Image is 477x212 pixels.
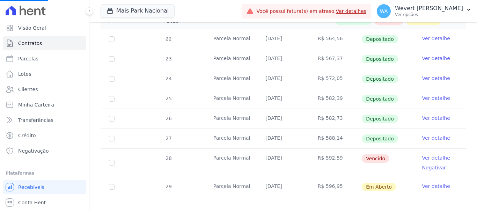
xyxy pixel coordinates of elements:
span: Depositado [362,35,398,43]
span: 23 [165,56,172,61]
td: [DATE] [257,177,309,197]
p: Wevert [PERSON_NAME] [395,5,463,12]
a: Ver detalhes [336,8,367,14]
span: Depositado [362,134,398,143]
a: Recebíveis [3,180,86,194]
a: Ver detalhe [422,75,450,82]
span: Contratos [18,40,42,47]
span: 27 [165,136,172,141]
span: Negativação [18,147,49,154]
td: [DATE] [257,49,309,69]
a: Conta Hent [3,196,86,210]
td: R$ 596,95 [309,177,361,197]
td: Parcela Normal [205,29,257,49]
span: Transferências [18,117,53,124]
input: Só é possível selecionar pagamentos em aberto [109,76,115,82]
td: R$ 564,56 [309,29,361,49]
td: [DATE] [257,89,309,109]
input: Só é possível selecionar pagamentos em aberto [109,36,115,42]
td: R$ 567,37 [309,49,361,69]
input: Só é possível selecionar pagamentos em aberto [109,116,115,122]
span: Depositado [362,55,398,63]
span: 22 [165,36,172,42]
a: Ver detalhe [422,35,450,42]
td: Parcela Normal [205,89,257,109]
a: Ver detalhe [422,134,450,141]
td: Parcela Normal [205,129,257,148]
span: 25 [165,96,172,101]
span: Vencido [362,154,389,163]
button: Mais Park Nacional [101,4,175,17]
td: [DATE] [257,149,309,177]
td: [DATE] [257,29,309,49]
span: 26 [165,116,172,121]
a: Transferências [3,113,86,127]
td: [DATE] [257,69,309,89]
a: Ver detalhe [422,115,450,122]
a: Negativar [422,165,446,170]
a: Contratos [3,36,86,50]
span: Parcelas [18,55,38,62]
td: R$ 572,05 [309,69,361,89]
span: 24 [165,76,172,81]
span: Clientes [18,86,38,93]
td: R$ 588,14 [309,129,361,148]
span: Você possui fatura(s) em atraso. [256,8,366,15]
span: 28 [165,155,172,161]
a: Parcelas [3,52,86,66]
div: Plataformas [6,169,83,177]
span: Depositado [362,95,398,103]
td: R$ 592,59 [309,149,361,177]
input: default [109,184,115,190]
span: Conta Hent [18,199,46,206]
span: Depositado [362,115,398,123]
span: Recebíveis [18,184,44,191]
input: Só é possível selecionar pagamentos em aberto [109,56,115,62]
span: Visão Geral [18,24,46,31]
td: Parcela Normal [205,69,257,89]
td: R$ 582,39 [309,89,361,109]
a: Lotes [3,67,86,81]
input: Só é possível selecionar pagamentos em aberto [109,136,115,141]
a: Ver detalhe [422,95,450,102]
td: Parcela Normal [205,49,257,69]
td: Parcela Normal [205,149,257,177]
td: [DATE] [257,109,309,129]
td: R$ 582,73 [309,109,361,129]
input: Só é possível selecionar pagamentos em aberto [109,96,115,102]
p: Ver opções [395,12,463,17]
span: Lotes [18,71,31,78]
td: Parcela Normal [205,177,257,197]
a: Negativação [3,144,86,158]
a: Visão Geral [3,21,86,35]
td: Parcela Normal [205,109,257,129]
span: Minha Carteira [18,101,54,108]
button: WA Wevert [PERSON_NAME] Ver opções [371,1,477,21]
span: Depositado [362,75,398,83]
span: 29 [165,184,172,189]
a: Ver detalhe [422,154,450,161]
a: Ver detalhe [422,55,450,62]
span: WA [380,9,388,14]
input: default [109,160,115,166]
a: Clientes [3,82,86,96]
td: [DATE] [257,129,309,148]
a: Minha Carteira [3,98,86,112]
span: Crédito [18,132,36,139]
span: Em Aberto [362,183,396,191]
a: Crédito [3,129,86,142]
a: Ver detalhe [422,183,450,190]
